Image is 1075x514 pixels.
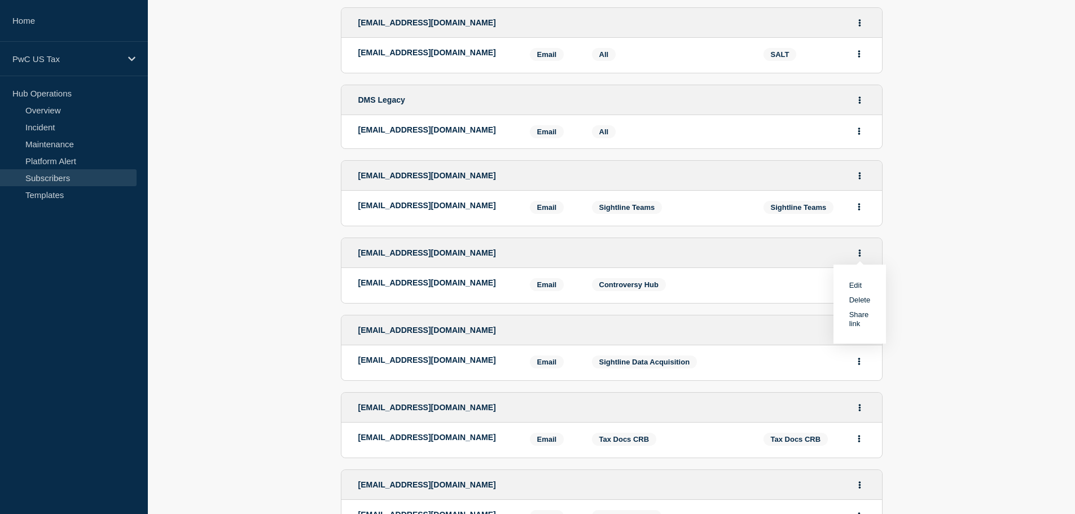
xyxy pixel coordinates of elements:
[358,18,496,27] span: [EMAIL_ADDRESS][DOMAIN_NAME]
[853,14,867,32] button: Actions
[853,476,867,494] button: Actions
[358,278,513,287] p: [EMAIL_ADDRESS][DOMAIN_NAME]
[530,433,564,446] span: Email
[852,45,866,63] button: Actions
[764,201,834,214] span: Sightline Teams
[853,167,867,184] button: Actions
[12,54,121,64] p: PwC US Tax
[849,310,869,328] a: Share link
[853,244,867,262] button: Actions
[358,95,405,104] span: DMS Legacy
[852,198,866,216] button: Actions
[530,48,564,61] span: Email
[358,125,513,134] p: [EMAIL_ADDRESS][DOMAIN_NAME]
[599,203,655,212] span: Sightline Teams
[358,403,496,412] span: [EMAIL_ADDRESS][DOMAIN_NAME]
[599,435,650,443] span: Tax Docs CRB
[852,430,866,447] button: Actions
[849,281,862,289] a: Edit
[358,248,496,257] span: [EMAIL_ADDRESS][DOMAIN_NAME]
[764,48,797,61] span: SALT
[599,358,690,366] span: Sightline Data Acquisition
[530,201,564,214] span: Email
[358,48,513,57] p: [EMAIL_ADDRESS][DOMAIN_NAME]
[599,50,609,59] span: All
[530,355,564,368] span: Email
[764,433,828,446] span: Tax Docs CRB
[358,355,513,364] p: [EMAIL_ADDRESS][DOMAIN_NAME]
[530,278,564,291] span: Email
[853,399,867,416] button: Actions
[358,480,496,489] span: [EMAIL_ADDRESS][DOMAIN_NAME]
[530,125,564,138] span: Email
[599,280,659,289] span: Controversy Hub
[358,201,513,210] p: [EMAIL_ADDRESS][DOMAIN_NAME]
[852,122,866,140] button: Actions
[358,326,496,335] span: [EMAIL_ADDRESS][DOMAIN_NAME]
[852,353,866,370] button: Actions
[358,433,513,442] p: [EMAIL_ADDRESS][DOMAIN_NAME]
[358,171,496,180] span: [EMAIL_ADDRESS][DOMAIN_NAME]
[853,91,867,109] button: Actions
[849,296,871,304] button: Delete
[599,128,609,136] span: All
